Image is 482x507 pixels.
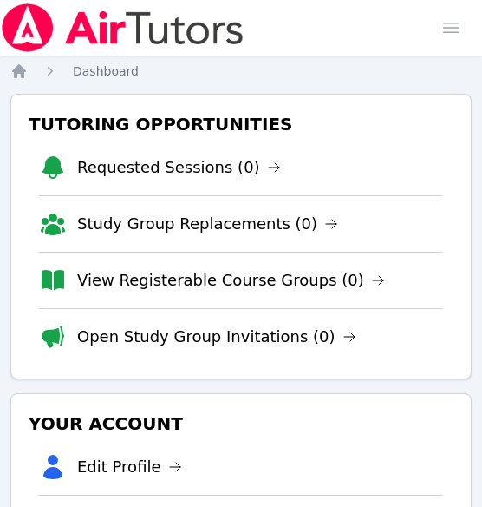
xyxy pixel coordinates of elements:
[77,455,182,479] a: Edit Profile
[25,408,457,439] h3: Your Account
[77,212,338,236] a: Study Group Replacements (0)
[77,155,281,180] a: Requested Sessions (0)
[73,64,139,78] span: Dashboard
[25,109,457,140] h3: Tutoring Opportunities
[10,63,472,80] nav: Breadcrumb
[77,325,356,349] a: Open Study Group Invitations (0)
[77,268,385,293] a: View Registerable Course Groups (0)
[73,63,139,80] a: Dashboard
